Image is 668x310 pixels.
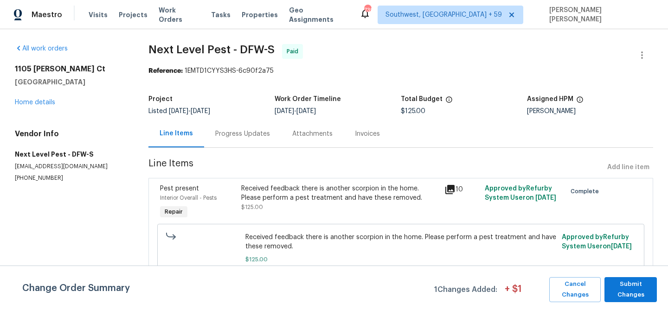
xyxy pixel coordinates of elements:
span: Geo Assignments [289,6,348,24]
span: Received feedback there is another scorpion in the home. Please perform a pest treatment and have... [245,233,557,251]
button: Cancel Changes [549,277,601,302]
div: [PERSON_NAME] [527,108,653,114]
div: Attachments [292,129,333,139]
div: Invoices [355,129,380,139]
span: [DATE] [191,108,210,114]
div: Received feedback there is another scorpion in the home. Please perform a pest treatment and have... [241,184,438,202]
span: $125.00 [241,204,263,210]
h5: Total Budget [401,96,443,102]
p: [EMAIL_ADDRESS][DOMAIN_NAME] [15,163,126,171]
h4: Vendor Info [15,129,126,139]
div: Line Items [160,129,193,138]
span: - [169,108,210,114]
span: [DATE] [169,108,188,114]
button: Submit Changes [604,277,657,302]
span: The total cost of line items that have been proposed by Opendoor. This sum includes line items th... [445,96,453,108]
span: $125.00 [401,108,425,114]
span: Complete [571,187,603,196]
span: Properties [242,10,278,19]
h5: [GEOGRAPHIC_DATA] [15,77,126,87]
span: Visits [89,10,108,19]
span: Southwest, [GEOGRAPHIC_DATA] + 59 [385,10,502,19]
span: Listed [148,108,210,114]
span: Maestro [32,10,62,19]
span: Approved by Refurby System User on [485,185,556,201]
h5: Assigned HPM [527,96,573,102]
span: Tasks [211,12,231,18]
div: 10 [444,184,479,195]
div: Progress Updates [215,129,270,139]
span: Work Orders [159,6,200,24]
span: [PERSON_NAME] [PERSON_NAME] [546,6,654,24]
span: [DATE] [535,195,556,201]
span: + $ 1 [505,285,522,302]
h2: 1105 [PERSON_NAME] Ct [15,64,126,74]
span: The hpm assigned to this work order. [576,96,584,108]
p: [PHONE_NUMBER] [15,174,126,182]
span: Line Items [148,159,604,176]
span: Interior Overall - Pests [160,195,217,201]
span: Change Order Summary [22,277,130,302]
b: Reference: [148,68,183,74]
span: [DATE] [296,108,316,114]
a: Home details [15,99,55,106]
span: Projects [119,10,148,19]
span: Repair [161,207,186,216]
span: Cancel Changes [554,279,596,300]
div: 739 [364,6,371,15]
span: Pest present [160,185,199,192]
h5: Project [148,96,173,102]
span: $125.00 [245,255,557,264]
h5: Next Level Pest - DFW-S [15,150,126,159]
span: [DATE] [611,243,632,250]
a: All work orders [15,45,68,52]
span: [DATE] [275,108,294,114]
span: Next Level Pest - DFW-S [148,44,275,55]
span: Submit Changes [609,279,652,300]
h5: Work Order Timeline [275,96,341,102]
span: Approved by Refurby System User on [562,234,632,250]
span: 1 Changes Added: [434,281,497,302]
div: 1EMTD1CYYS3HS-6c90f2a75 [148,66,653,76]
span: - [275,108,316,114]
span: Paid [287,47,302,56]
